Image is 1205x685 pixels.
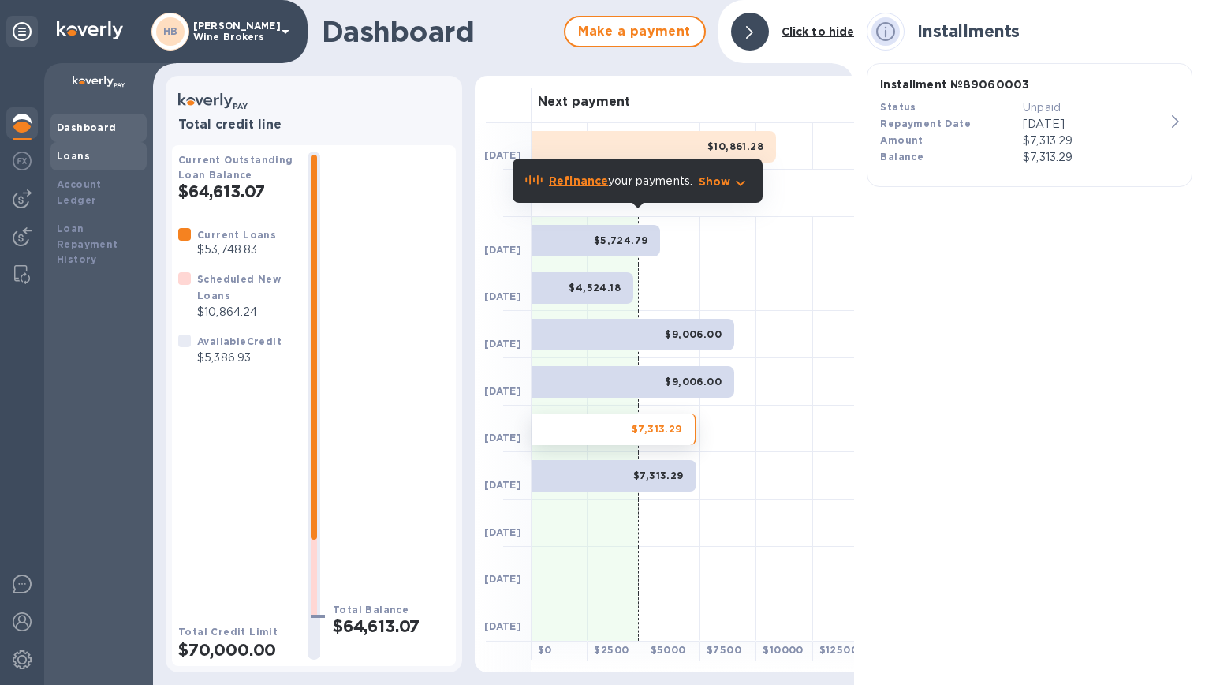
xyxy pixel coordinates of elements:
[1023,133,1166,149] div: $7,313.29
[484,479,521,491] b: [DATE]
[484,385,521,397] b: [DATE]
[651,644,686,656] b: $ 5000
[867,63,1192,187] button: Installment №89060003StatusUnpaidRepayment Date[DATE]Amount$7,313.29Balance$7,313.29
[880,118,971,129] b: Repayment Date
[917,21,1020,41] b: Installments
[538,644,552,656] b: $ 0
[322,15,556,48] h1: Dashboard
[633,470,684,481] b: $7,313.29
[564,16,706,47] button: Make a payment
[484,620,521,632] b: [DATE]
[484,432,521,444] b: [DATE]
[484,244,521,256] b: [DATE]
[178,182,295,201] h2: $64,613.07
[665,376,722,387] b: $9,006.00
[178,626,278,638] b: Total Credit Limit
[763,644,803,656] b: $ 10000
[13,152,32,170] img: Foreign exchange
[594,234,648,246] b: $5,724.79
[57,150,90,162] b: Loans
[538,95,630,110] h3: Next payment
[178,118,450,133] h3: Total credit line
[707,140,763,152] b: $10,861.28
[57,21,123,39] img: Logo
[819,644,858,656] b: $ 12500
[197,304,295,320] p: $10,864.24
[707,644,741,656] b: $ 7500
[178,640,295,660] h2: $70,000.00
[549,174,608,187] b: Refinance
[880,101,916,113] b: Status
[333,616,450,636] h2: $64,613.07
[57,178,102,206] b: Account Ledger
[549,173,692,189] p: your payments.
[1023,116,1166,133] p: [DATE]
[57,223,118,266] b: Loan Repayment History
[1023,99,1166,116] p: Unpaid
[484,149,521,161] b: [DATE]
[197,350,282,366] p: $5,386.93
[333,604,409,616] b: Total Balance
[197,229,276,241] b: Current Loans
[197,335,282,347] b: Available Credit
[6,16,38,47] div: Unpin categories
[57,122,117,133] b: Dashboard
[484,526,521,538] b: [DATE]
[193,21,272,43] p: [PERSON_NAME] Wine Brokers
[578,22,692,41] span: Make a payment
[178,154,293,181] b: Current Outstanding Loan Balance
[197,241,276,258] p: $53,748.83
[699,174,750,189] button: Show
[880,78,1029,91] b: Installment № 89060003
[569,282,621,294] b: $4,524.18
[484,338,521,350] b: [DATE]
[782,25,855,38] b: Click to hide
[484,290,521,302] b: [DATE]
[699,174,731,189] p: Show
[880,134,923,146] b: Amount
[632,423,682,435] b: $7,313.29
[665,328,722,340] b: $9,006.00
[484,573,521,585] b: [DATE]
[594,644,629,656] b: $ 2500
[880,151,923,163] b: Balance
[163,25,178,37] b: HB
[1023,149,1166,166] p: $7,313.29
[197,273,281,301] b: Scheduled New Loans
